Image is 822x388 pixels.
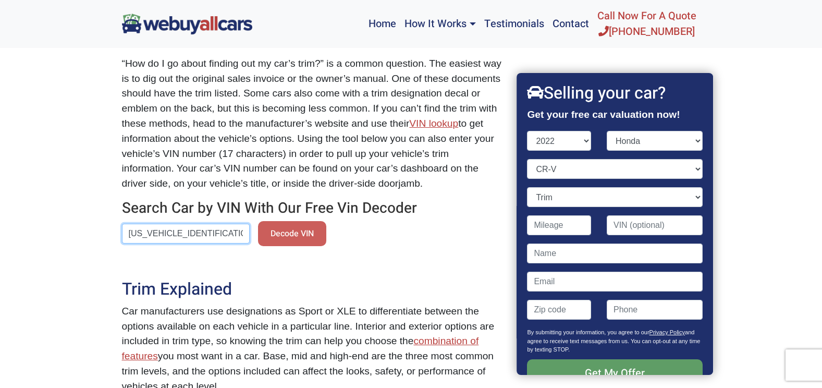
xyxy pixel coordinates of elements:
[122,58,501,129] span: “How do I go about finding out my car’s trim?” is a common question. The easiest way is to dig ou...
[527,359,703,387] input: Get My Offer
[364,4,400,44] a: Home
[400,4,480,44] a: How It Works
[258,221,326,246] button: Decode VIN
[527,300,592,320] input: Zip code
[527,244,703,263] input: Name
[649,329,685,335] a: Privacy Policy
[527,328,703,359] p: By submitting your information, you agree to our and agree to receive text messages from us. You ...
[607,300,703,320] input: Phone
[548,4,593,44] a: Contact
[593,4,701,44] a: Call Now For A Quote[PHONE_NUMBER]
[480,4,548,44] a: Testimonials
[122,306,495,347] span: Car manufacturers use designations as Sport or XLE to differentiate between the options available...
[122,277,232,301] span: Trim Explained
[527,215,592,235] input: Mileage
[122,118,494,189] span: to get information about the vehicle’s options. Using the tool below you can also enter your vehi...
[527,109,680,120] strong: Get your free car valuation now!
[122,14,252,34] img: We Buy All Cars in NJ logo
[122,200,502,217] h3: Search Car by VIN With Our Free Vin Decoder
[607,215,703,235] input: VIN (optional)
[527,272,703,292] input: Email
[409,118,458,129] a: VIN lookup
[527,83,703,103] h2: Selling your car?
